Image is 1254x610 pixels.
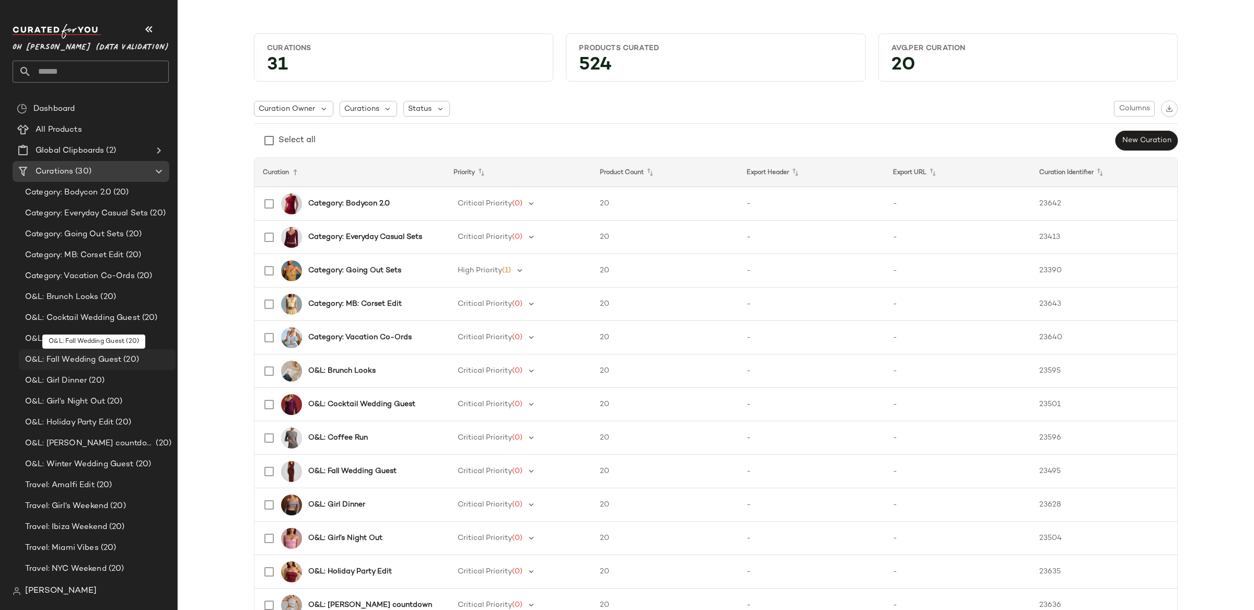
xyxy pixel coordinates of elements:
[25,208,148,220] span: Category: Everyday Casual Sets
[512,200,522,208] span: (0)
[73,166,91,178] span: (30)
[25,585,97,597] span: [PERSON_NAME]
[1031,254,1177,287] td: 23390
[36,124,82,136] span: All Products
[25,479,95,491] span: Travel: Amalfi Edit
[458,333,512,341] span: Critical Priority
[25,500,108,512] span: Travel: Girl’s Weekend
[891,43,1165,53] div: Avg.per Curation
[25,312,140,324] span: O&L: Cocktail Wedding Guest
[124,228,142,240] span: (20)
[591,158,738,187] th: Product Count
[111,187,129,199] span: (20)
[738,555,885,589] td: -
[25,417,113,429] span: O&L: Holiday Party Edit
[25,521,107,533] span: Travel: Ibiza Weekend
[113,417,131,429] span: (20)
[1031,221,1177,254] td: 23413
[344,103,379,114] span: Curations
[458,400,512,408] span: Critical Priority
[885,354,1031,388] td: -
[259,103,315,114] span: Curation Owner
[458,601,512,609] span: Critical Priority
[154,438,171,450] span: (20)
[458,267,502,274] span: High Priority
[25,458,134,470] span: O&L: Winter Wedding Guest
[281,260,302,281] img: 10999-Gold_Meissa_3_c6ca9914-9e82-4933-89c8-afe76c682485.jpg
[885,421,1031,455] td: -
[308,265,401,276] b: Category: Going Out Sets
[408,103,432,114] span: Status
[308,332,412,343] b: Category: Vacation Co-Ords
[13,36,169,54] span: Oh [PERSON_NAME] (Data Validation)
[25,333,90,345] span: O&L: Coffee Run
[591,187,738,221] td: 20
[591,555,738,589] td: 20
[1031,488,1177,522] td: 23628
[281,394,302,415] img: angelie-devor-one-sleeve-a-line-mini-dress-berry-purple_1_25070808293.jpg
[1031,321,1177,354] td: 23640
[99,542,117,554] span: (20)
[281,494,302,515] img: carryn-asymmetric-off-shoulder-draped-top-steel-grey_1_241009125020.jpg
[281,227,302,248] img: 8262-6205-Plum_Emry_Hollis_8.jpg
[308,499,365,510] b: O&L: Girl Dinner
[281,294,302,315] img: faela-ruched-cotton-poplin-corset-top-lemon-yellow_1_250729105743.jpg
[254,158,445,187] th: Curation
[1031,187,1177,221] td: 23642
[885,388,1031,421] td: -
[885,522,1031,555] td: -
[591,254,738,287] td: 20
[458,434,512,442] span: Critical Priority
[738,287,885,321] td: -
[738,187,885,221] td: -
[591,455,738,488] td: 20
[1031,455,1177,488] td: 23495
[512,467,522,475] span: (0)
[458,467,512,475] span: Critical Priority
[308,298,402,309] b: Category: MB: Corset Edit
[25,249,124,261] span: Category: MB: Corset Edit
[25,563,107,575] span: Travel: NYC Weekend
[591,287,738,321] td: 20
[259,57,549,77] div: 31
[1119,105,1150,113] span: Columns
[281,461,302,482] img: 8067-ChocolateBrown_Ravenna_1.jpg
[512,333,522,341] span: (0)
[885,455,1031,488] td: -
[458,534,512,542] span: Critical Priority
[308,466,397,477] b: O&L: Fall Wedding Guest
[25,270,135,282] span: Category: Vacation Co-Ords
[1031,354,1177,388] td: 23595
[308,566,392,577] b: O&L: Holiday Party Edit
[738,254,885,287] td: -
[512,534,522,542] span: (0)
[134,458,152,470] span: (20)
[1031,555,1177,589] td: 23635
[885,187,1031,221] td: -
[107,563,124,575] span: (20)
[591,388,738,421] td: 20
[25,187,111,199] span: Category: Bodycon 2.0
[738,488,885,522] td: -
[591,421,738,455] td: 20
[738,354,885,388] td: -
[1031,522,1177,555] td: 23504
[17,103,27,114] img: svg%3e
[458,233,512,241] span: Critical Priority
[90,333,108,345] span: (20)
[885,321,1031,354] td: -
[308,399,415,410] b: O&L: Cocktail Wedding Guest
[512,568,522,576] span: (0)
[281,428,302,448] img: 8325-Grey_Clio_2.jpg
[1166,105,1173,112] img: svg%3e
[308,432,368,443] b: O&L: Coffee Run
[124,249,142,261] span: (20)
[25,542,99,554] span: Travel: Miami Vibes
[148,208,166,220] span: (20)
[135,270,153,282] span: (20)
[738,421,885,455] td: -
[140,312,158,324] span: (20)
[281,361,302,382] img: pavni-modal-cashmere-blend-off-shoulder-ruched-top-ivory_1_250110043213.jpg
[458,568,512,576] span: Critical Priority
[104,145,115,157] span: (2)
